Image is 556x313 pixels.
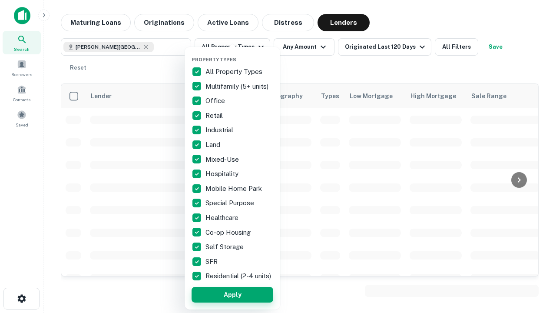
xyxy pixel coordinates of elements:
[205,227,252,238] p: Co-op Housing
[205,81,270,92] p: Multifamily (5+ units)
[513,216,556,257] iframe: Chat Widget
[205,154,241,165] p: Mixed-Use
[205,256,219,267] p: SFR
[205,198,256,208] p: Special Purpose
[205,96,227,106] p: Office
[192,57,236,62] span: Property Types
[205,67,264,77] p: All Property Types
[205,140,222,150] p: Land
[205,213,240,223] p: Healthcare
[205,110,225,121] p: Retail
[205,242,245,252] p: Self Storage
[205,271,273,281] p: Residential (2-4 units)
[205,125,235,135] p: Industrial
[192,287,273,303] button: Apply
[205,183,264,194] p: Mobile Home Park
[205,169,240,179] p: Hospitality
